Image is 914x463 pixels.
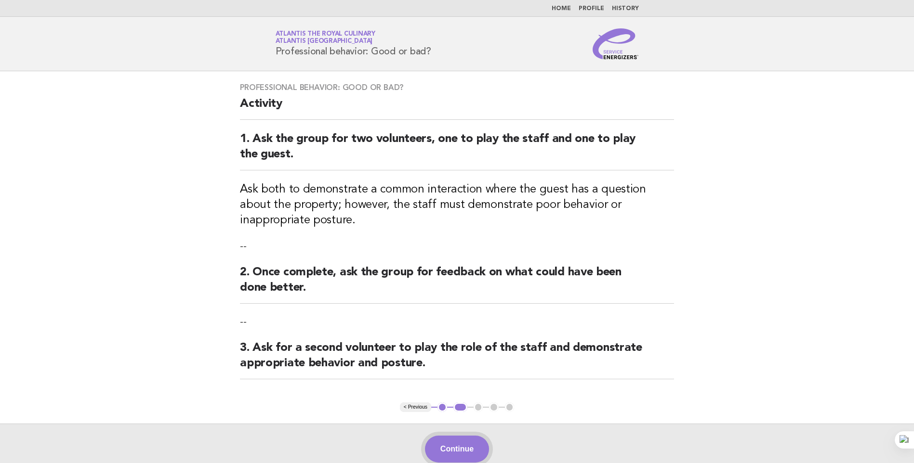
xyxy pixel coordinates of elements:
button: Continue [425,436,489,463]
button: 1 [437,402,447,412]
h2: 3. Ask for a second volunteer to play the role of the staff and demonstrate appropriate behavior ... [240,340,674,379]
h1: Professional behavior: Good or bad? [276,31,431,56]
h2: Activity [240,96,674,120]
a: Home [552,6,571,12]
img: Service Energizers [593,28,639,59]
a: Profile [579,6,604,12]
button: 2 [453,402,467,412]
button: < Previous [400,402,431,412]
h2: 1. Ask the group for two volunteers, one to play the staff and one to play the guest. [240,131,674,170]
span: Atlantis [GEOGRAPHIC_DATA] [276,39,373,45]
h2: 2. Once complete, ask the group for feedback on what could have been done better. [240,265,674,304]
h3: Ask both to demonstrate a common interaction where the guest has a question about the property; h... [240,182,674,228]
a: Atlantis the Royal CulinaryAtlantis [GEOGRAPHIC_DATA] [276,31,375,44]
p: -- [240,240,674,253]
p: -- [240,315,674,329]
h3: Professional behavior: Good or bad? [240,83,674,92]
a: History [612,6,639,12]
